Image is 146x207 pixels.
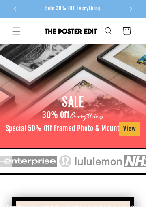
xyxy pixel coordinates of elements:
h3: Special 50% Off Framed Photo & Mount [6,122,141,136]
a: The Poster Edit [41,25,100,37]
span: Sale 30% Off Everything [45,5,101,11]
summary: Search [100,22,118,40]
div: Announcement [24,1,122,17]
summary: Menu [7,22,25,40]
div: 1 of 3 [24,1,122,17]
a: View [119,122,140,136]
span: Everything [70,111,104,121]
h1: SALE [62,94,84,110]
h2: 30% Off [42,110,103,122]
img: The Poster Edit [45,28,97,34]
